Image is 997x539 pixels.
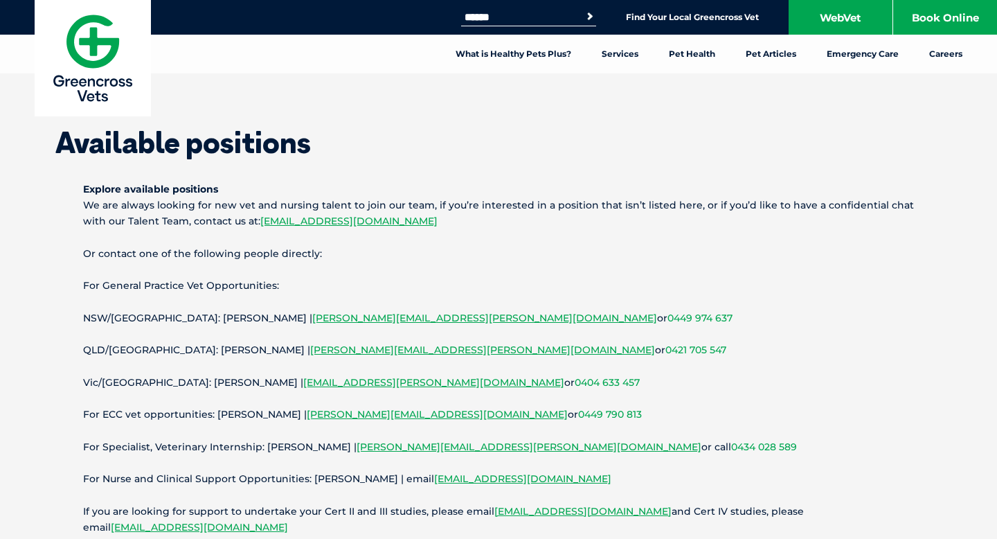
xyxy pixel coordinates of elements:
[83,342,914,358] p: QLD/[GEOGRAPHIC_DATA]: [PERSON_NAME] | or
[494,505,672,518] a: [EMAIL_ADDRESS][DOMAIN_NAME]
[578,408,642,421] a: 0449 790 813
[665,344,726,356] a: 0421 705 547
[667,312,733,324] a: 0449 974 637
[307,408,568,421] a: [PERSON_NAME][EMAIL_ADDRESS][DOMAIN_NAME]
[83,246,914,262] p: Or contact one of the following people directly:
[111,521,288,533] a: [EMAIL_ADDRESS][DOMAIN_NAME]
[83,407,914,423] p: For ECC vet opportunities: [PERSON_NAME] | or
[586,35,654,73] a: Services
[575,376,640,389] a: 0404 633 457
[83,471,914,487] p: For Nurse and Clinical Support Opportunities: [PERSON_NAME] | email
[55,128,942,157] h1: Available positions
[303,376,564,389] a: [EMAIL_ADDRESS][PERSON_NAME][DOMAIN_NAME]
[310,344,655,356] a: [PERSON_NAME][EMAIL_ADDRESS][PERSON_NAME][DOMAIN_NAME]
[83,375,914,391] p: Vic/[GEOGRAPHIC_DATA]: [PERSON_NAME] | or
[914,35,978,73] a: Careers
[583,10,597,24] button: Search
[731,441,797,453] a: 0434 028 589
[434,472,611,485] a: [EMAIL_ADDRESS][DOMAIN_NAME]
[83,278,914,294] p: For General Practice Vet Opportunities:
[260,215,438,227] a: [EMAIL_ADDRESS][DOMAIN_NAME]
[811,35,914,73] a: Emergency Care
[83,439,914,455] p: For Specialist, Veterinary Internship: [PERSON_NAME] | or call
[730,35,811,73] a: Pet Articles
[83,182,914,230] p: We are always looking for new vet and nursing talent to join our team, if you’re interested in a ...
[626,12,759,23] a: Find Your Local Greencross Vet
[654,35,730,73] a: Pet Health
[83,183,218,195] strong: Explore available positions
[357,441,701,453] a: [PERSON_NAME][EMAIL_ADDRESS][PERSON_NAME][DOMAIN_NAME]
[440,35,586,73] a: What is Healthy Pets Plus?
[83,504,914,536] p: If you are looking for support to undertake your Cert II and III studies, please email and Cert I...
[312,312,657,324] a: [PERSON_NAME][EMAIL_ADDRESS][PERSON_NAME][DOMAIN_NAME]
[83,310,914,326] p: NSW/[GEOGRAPHIC_DATA]: [PERSON_NAME] | or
